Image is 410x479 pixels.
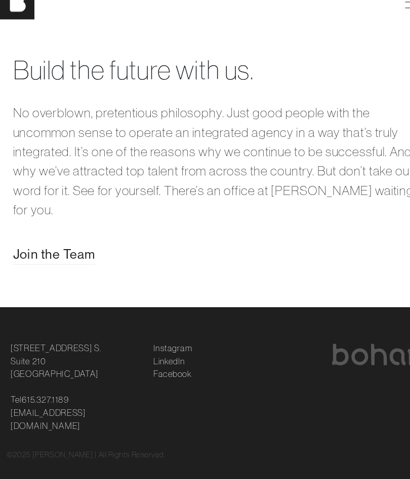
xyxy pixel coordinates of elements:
[311,337,400,357] img: bohan logo
[12,62,398,99] div: Build the future with us.
[10,335,95,371] a: [STREET_ADDRESS] S.Suite 210[GEOGRAPHIC_DATA]
[144,359,180,371] a: Facebook
[144,347,174,359] a: LinkedIn
[10,396,132,420] a: [EMAIL_ADDRESS][DOMAIN_NAME]
[10,384,132,420] p: Tel
[12,111,398,220] p: No overblown, pretentious philosophy. Just good people with the uncommon sense to operate an inte...
[144,335,181,347] a: Instagram
[12,244,90,262] a: Join the Team
[6,436,404,447] div: © 2025
[30,436,155,447] p: [PERSON_NAME] | All Rights Reserved.
[20,384,65,396] a: 615.327.1189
